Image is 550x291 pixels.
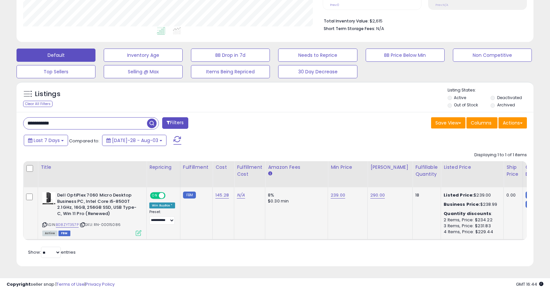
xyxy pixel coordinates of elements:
[497,95,522,100] label: Deactivated
[415,192,436,198] div: 18
[102,135,166,146] button: [DATE]-28 - Aug-03
[191,49,270,62] button: BB Drop in 7d
[376,25,384,32] span: N/A
[444,211,498,217] div: :
[444,164,501,171] div: Listed Price
[278,65,357,78] button: 30 Day Decrease
[42,192,141,235] div: ASIN:
[324,17,522,24] li: $2,615
[80,222,121,227] span: | SKU: RN-00015086
[215,192,229,199] a: 145.28
[268,164,325,171] div: Amazon Fees
[268,192,323,198] div: 8%
[23,101,53,107] div: Clear All Filters
[278,49,357,62] button: Needs to Reprice
[471,120,492,126] span: Columns
[24,135,68,146] button: Last 7 Days
[324,18,369,24] b: Total Inventory Value:
[444,217,498,223] div: 2 Items, Price: $234.22
[370,192,385,199] a: 290.00
[268,171,272,177] small: Amazon Fees.
[444,192,498,198] div: $239.00
[331,192,345,199] a: 239.00
[498,117,527,128] button: Actions
[444,192,474,198] b: Listed Price:
[7,281,115,288] div: seller snap | |
[28,249,76,255] span: Show: entries
[112,137,158,144] span: [DATE]-28 - Aug-03
[366,49,445,62] button: BB Price Below Min
[415,164,438,178] div: Fulfillable Quantity
[516,281,543,287] span: 2025-08-11 16:44 GMT
[17,49,95,62] button: Default
[237,164,262,178] div: Fulfillment Cost
[444,201,480,207] b: Business Price:
[444,229,498,235] div: 4 Items, Price: $229.44
[454,95,466,100] label: Active
[165,193,175,199] span: OFF
[7,281,31,287] strong: Copyright
[444,223,498,229] div: 3 Items, Price: $231.83
[86,281,115,287] a: Privacy Policy
[162,117,188,129] button: Filters
[191,65,270,78] button: Items Being Repriced
[149,210,175,225] div: Preset:
[497,102,515,108] label: Archived
[56,281,85,287] a: Terms of Use
[330,3,339,7] small: Prev: 0
[17,65,95,78] button: Top Sellers
[466,117,497,128] button: Columns
[237,192,245,199] a: N/A
[453,49,532,62] button: Non Competitive
[370,164,410,171] div: [PERSON_NAME]
[324,26,375,31] b: Short Term Storage Fees:
[56,222,79,228] a: B08ZYT357P
[215,164,231,171] div: Cost
[34,137,60,144] span: Last 7 Days
[435,3,448,7] small: Prev: N/A
[41,164,144,171] div: Title
[448,87,533,93] p: Listing States:
[42,231,57,236] span: All listings currently available for purchase on Amazon
[331,164,365,171] div: Min Price
[506,164,520,178] div: Ship Price
[57,192,137,218] b: Dell OptiPlex 7060 Micro Desktop Business PC, Intel Core i5-8500T 2.1GHz, 16GB, 256GB SSD, USB Ty...
[35,90,60,99] h5: Listings
[149,164,177,171] div: Repricing
[104,49,183,62] button: Inventory Age
[506,192,517,198] div: 0.00
[58,231,70,236] span: FBM
[183,192,196,199] small: FBM
[444,201,498,207] div: $238.99
[42,192,55,204] img: 41V74guYPFL._SL40_.jpg
[526,192,538,199] small: FBM
[526,201,538,208] small: FBM
[151,193,159,199] span: ON
[454,102,478,108] label: Out of Stock
[444,210,491,217] b: Quantity discounts
[431,117,465,128] button: Save View
[149,202,175,208] div: Win BuyBox *
[183,164,210,171] div: Fulfillment
[104,65,183,78] button: Selling @ Max
[69,138,99,144] span: Compared to:
[474,152,527,158] div: Displaying 1 to 1 of 1 items
[268,198,323,204] div: $0.30 min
